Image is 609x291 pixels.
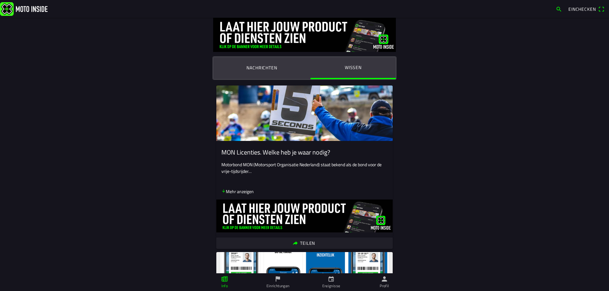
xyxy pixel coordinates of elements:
img: DquIORQn5pFcG0wREDc6xsoRnKbaxAuyzJmd8qj8.jpg [213,18,396,52]
ion-label: Profil [380,283,389,289]
ion-icon: arrow down [221,189,226,193]
ion-label: Ereignisse [322,283,340,289]
span: Einchecken [568,6,596,12]
p: Motorbond MON (Motorsport Organisatie Nederland) staat bekend als de bond voor de vrije-tijdsrijder… [221,161,388,174]
img: EJo9uCmWepK1vG76hR4EmBvsq51znysVxlPyqn7p.png [216,85,393,141]
ion-label: Info [221,283,228,289]
ion-label: Wissen [345,64,362,71]
ion-icon: calendar [328,275,335,282]
ion-label: Nachrichten [246,64,277,71]
a: Eincheckenqr scanner [565,3,608,14]
p: Mehr anzeigen [221,188,254,195]
ion-icon: person [381,275,388,282]
ion-icon: flag [274,275,281,282]
ion-card-title: MON Licenties. Welke heb je waar nodig? [221,149,388,156]
ion-button: Teilen [216,237,393,249]
a: search [553,3,565,14]
ion-label: Einrichtungen [266,283,290,289]
img: ovdhpoPiYVyyWxH96Op6EavZdUOyIWdtEOENrLni.jpg [216,199,393,232]
ion-icon: paper [221,275,228,282]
